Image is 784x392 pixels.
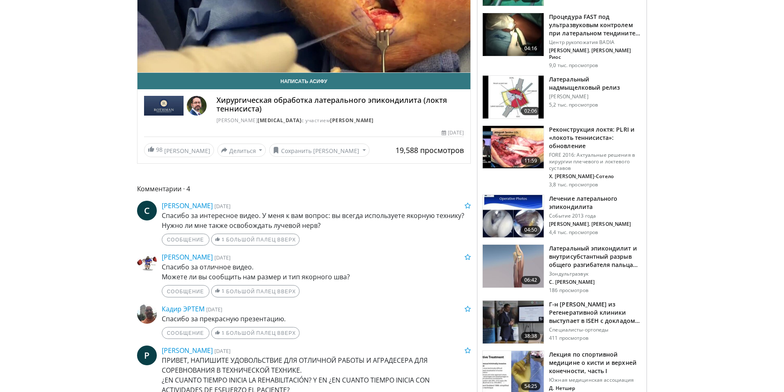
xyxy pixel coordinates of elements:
[482,13,642,69] a: 04:16 Процедура FAST под ультразвуковым контролем при латеральном тендините локтевого сустава… Це...
[524,107,537,114] font: 02:06
[549,101,598,108] font: 5,2 тыс. просмотров
[211,327,300,339] a: 1 большой палец вверх
[217,144,266,157] button: Делиться
[549,244,637,269] font: Латеральный эпикондилит и внутрисубстантный разрыв общего разгибателя пальца…
[395,145,464,155] font: 19,588 просмотров
[483,301,544,343] img: 6ce9af70-aa14-426c-8fc0-3789cfe2293f.150x105_q85_crop-smart_upscale.jpg
[144,143,214,157] a: 98 [PERSON_NAME]
[549,350,637,375] font: Лекция по спортивной медицине о кисти и верхней конечности, часть I
[144,204,150,216] font: С
[214,254,230,261] font: [DATE]
[280,78,327,84] font: Написать Асифу
[483,245,544,288] img: 92165b0e-0b28-450d-9733-bef906a933be.150x105_q85_crop-smart_upscale.jpg
[549,125,635,150] font: Реконструкция локтя: PLRI и «локоть теннисиста»: обновление
[162,327,209,339] a: Сообщение
[226,237,296,243] font: большой палец вверх
[482,244,642,294] a: 06:42 Латеральный эпикондилит и внутрисубстантный разрыв общего разгибателя пальца… Зондультразву...
[229,146,256,154] font: Делиться
[483,195,544,238] img: 028ffaee-3c12-4de1-8b54-25c9d6d0873d.150x105_q85_crop-smart_upscale.jpg
[137,184,181,193] font: Комментарии
[211,285,300,297] a: 1 большой палец вверх
[482,300,642,344] a: 38:38 Г-н [PERSON_NAME] из Регенеративной клиники выступает в ISEH с докладом о… Специалисты-орто...
[216,95,447,114] font: Хирургическая обработка латерального эпикондилита (локтя теннисиста)
[137,252,157,272] img: Аватар
[137,346,157,365] a: Р
[162,346,213,355] a: [PERSON_NAME]
[144,349,149,361] font: Р
[167,237,204,243] font: Сообщение
[162,285,209,297] a: Сообщение
[482,125,642,188] a: 11:59 Реконструкция локтя: PLRI и «локоть теннисиста»: обновление FORE 2016: Актуальные решения в...
[549,270,589,277] font: Зондультразвук
[549,151,635,172] font: FORE 2016: Актуальные решения в хирургии плечевого и локтевого суставов
[186,184,190,193] font: 4
[162,314,286,323] font: Спасибо за прекрасную презентацию.
[167,330,204,336] font: Сообщение
[549,62,598,69] font: 9,0 тыс. просмотров
[549,334,589,341] font: 411 просмотров
[162,304,205,313] font: Кадир ЭРТЕМ
[549,326,608,333] font: Специалисты-ортопеды
[164,147,210,155] font: [PERSON_NAME]
[162,211,464,230] font: Спасибо за интересное видео. У меня к вам вопрос: вы всегда используете якорную технику? Нужно ли...
[137,73,471,89] a: Написать Асифу
[549,385,575,392] font: Д. Нетшер
[524,383,537,390] font: 54:25
[524,157,537,164] font: 11:59
[549,376,634,383] font: Южная медицинская ассоциация
[549,75,620,91] font: Латеральный надмыщелковый релиз
[549,278,595,285] font: С. [PERSON_NAME]
[144,96,184,116] img: Хирургия кисти Ротмана
[483,126,544,169] img: ed535c68-133f-49bb-90c1-05d3e0eecc7d.150x105_q85_crop-smart_upscale.jpg
[281,146,359,154] font: Сохранить [PERSON_NAME]
[549,287,589,294] font: 186 просмотров
[162,262,254,271] font: Спасибо за отличное видео.
[214,202,230,210] font: [DATE]
[549,173,614,180] font: Х. [PERSON_NAME]-Сотело
[137,201,157,220] a: С
[216,117,258,124] font: [PERSON_NAME]
[549,300,640,333] font: Г-н [PERSON_NAME] из Регенеративной клиники выступает в ISEH с докладом о…
[221,236,225,242] font: 1
[549,13,640,45] font: Процедура FAST под ультразвуковым контролем при латеральном тендините локтевого сустава…
[483,76,544,118] img: adcd154a-ceda-47a5-b93b-a1cc0a93ffa2.150x105_q85_crop-smart_upscale.jpg
[330,117,374,124] a: [PERSON_NAME]
[162,234,209,246] a: Сообщение
[549,39,614,46] font: Центр рукопожатия BADIA
[549,229,598,236] font: 4,4 тыс. просмотров
[221,288,225,294] font: 1
[269,144,370,157] button: Сохранить [PERSON_NAME]
[162,356,428,375] font: ПРИВЕТ, НАПИШИТЕ УДОВОЛЬСТВИЕ ДЛЯ ОТЛИЧНОЙ РАБОТЫ И АГРАДЕСЕРА ДЛЯ СОРЕВНОВАНИЯ В ТЕХНИЧЕСКОЙ ТЕХ...
[549,195,617,211] font: Лечение латерального эпикондилита
[549,220,631,227] font: [PERSON_NAME]. [PERSON_NAME]
[549,181,598,188] font: 3,8 тыс. просмотров
[156,146,163,153] font: 98
[162,201,213,210] a: [PERSON_NAME]
[301,117,330,124] font: с участием
[226,288,296,295] font: большой палец вверх
[137,304,157,324] img: Аватар
[524,332,537,339] font: 38:38
[549,47,631,60] font: [PERSON_NAME]. [PERSON_NAME] Риос
[524,276,537,283] font: 06:42
[448,129,464,136] font: [DATE]
[524,45,537,52] font: 04:16
[482,75,642,119] a: 02:06 Латеральный надмыщелковый релиз [PERSON_NAME] 5,2 тыс. просмотров
[206,306,222,313] font: [DATE]
[483,13,544,56] img: E-HI8y-Omg85H4KX4xMDoxOjBzMTt2bJ_4.150x105_q85_crop-smart_upscale.jpg
[549,212,596,219] font: Событие 2013 года
[221,329,225,336] font: 1
[549,93,589,100] font: [PERSON_NAME]
[524,226,537,233] font: 04:50
[162,253,213,262] a: [PERSON_NAME]
[187,96,207,116] img: Аватар
[258,117,301,124] a: [MEDICAL_DATA]
[162,272,350,281] font: Можете ли вы сообщить нам размер и тип якорного шва?
[482,195,642,238] a: 04:50 Лечение латерального эпикондилита Событие 2013 года [PERSON_NAME]. [PERSON_NAME] 4,4 тыс. п...
[167,288,204,295] font: Сообщение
